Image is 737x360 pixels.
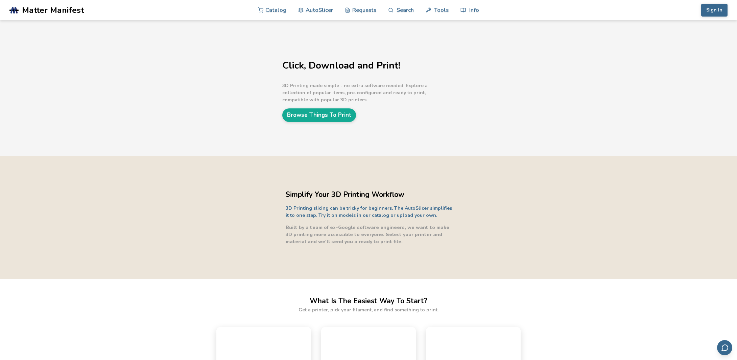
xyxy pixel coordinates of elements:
[286,224,455,245] p: Built by a team of ex-Google software engineers, we want to make 3D printing more accessible to e...
[717,340,732,355] button: Send feedback via email
[310,296,427,306] h2: What Is The Easiest Way To Start?
[282,82,451,103] p: 3D Printing made simple - no extra software needed. Explore a collection of popular items, pre-co...
[282,60,451,71] h1: Click, Download and Print!
[701,4,728,17] button: Sign In
[286,189,455,200] h2: Simplify Your 3D Printing Workflow
[22,5,84,15] span: Matter Manifest
[282,108,356,122] a: Browse Things To Print
[286,205,455,219] p: 3D Printing slicing can be tricky for beginners. The AutoSlicer simplifies it to one step. Try it...
[299,306,438,313] p: Get a printer, pick your filament, and find something to print.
